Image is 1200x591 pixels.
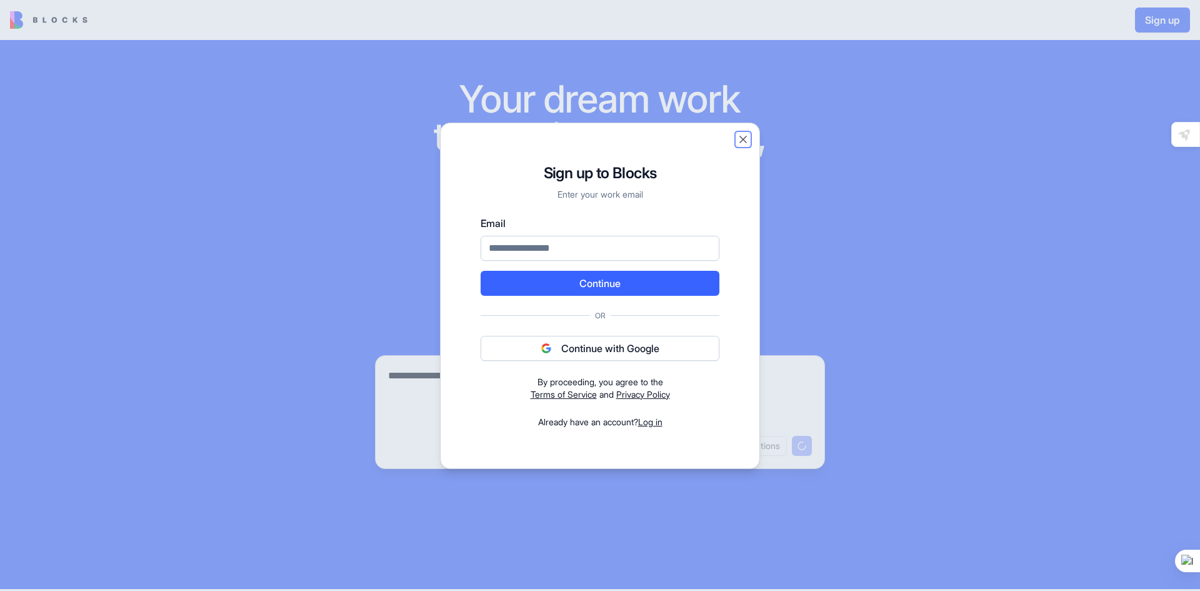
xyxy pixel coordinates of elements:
label: Email [481,216,719,231]
a: Privacy Policy [616,389,670,400]
a: Terms of Service [531,389,597,400]
p: Enter your work email [481,188,719,201]
div: By proceeding, you agree to the [481,376,719,388]
a: Log in [638,417,662,427]
h1: Sign up to Blocks [481,163,719,183]
span: Or [590,311,611,321]
button: Continue [481,271,719,296]
img: google logo [541,343,551,353]
div: Already have an account? [481,416,719,428]
button: Continue with Google [481,336,719,361]
button: Close [737,133,749,146]
div: and [481,376,719,401]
